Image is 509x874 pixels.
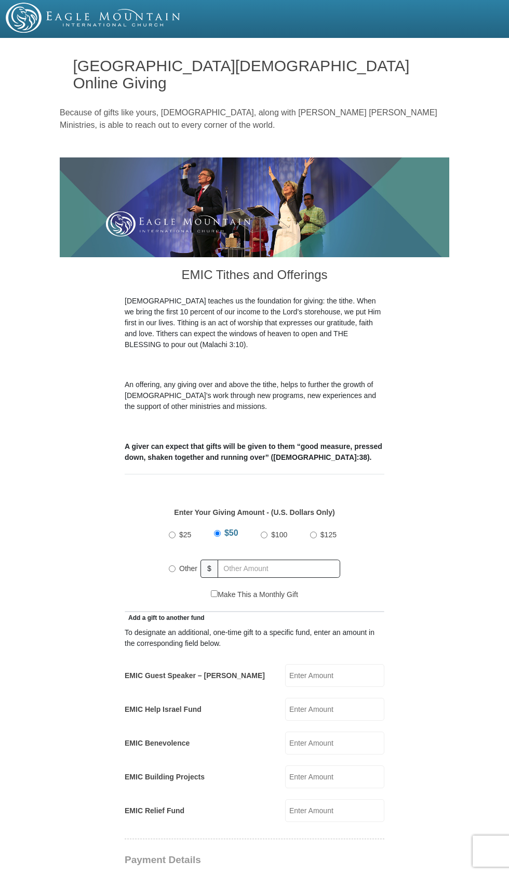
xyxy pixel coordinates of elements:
[6,3,181,33] img: EMIC
[179,531,191,539] span: $25
[224,528,238,537] span: $50
[125,614,205,621] span: Add a gift to another fund
[200,560,218,578] span: $
[125,738,190,749] label: EMIC Benevolence
[125,379,384,412] p: An offering, any giving over and above the tithe, helps to further the growth of [DEMOGRAPHIC_DAT...
[125,627,384,649] div: To designate an additional, one-time gift to a specific fund, enter an amount in the correspondin...
[285,664,384,687] input: Enter Amount
[125,296,384,350] p: [DEMOGRAPHIC_DATA] teaches us the foundation for giving: the tithe. When we bring the first 10 pe...
[125,854,390,866] h3: Payment Details
[125,257,384,296] h3: EMIC Tithes and Offerings
[285,698,384,721] input: Enter Amount
[271,531,287,539] span: $100
[211,590,218,597] input: Make This a Monthly Gift
[125,442,382,461] b: A giver can expect that gifts will be given to them “good measure, pressed down, shaken together ...
[125,704,202,715] label: EMIC Help Israel Fund
[125,772,205,783] label: EMIC Building Projects
[285,799,384,822] input: Enter Amount
[125,670,265,681] label: EMIC Guest Speaker – [PERSON_NAME]
[285,732,384,754] input: Enter Amount
[211,589,298,600] label: Make This a Monthly Gift
[73,57,436,91] h1: [GEOGRAPHIC_DATA][DEMOGRAPHIC_DATA] Online Giving
[320,531,337,539] span: $125
[60,107,449,131] p: Because of gifts like yours, [DEMOGRAPHIC_DATA], along with [PERSON_NAME] [PERSON_NAME] Ministrie...
[218,560,340,578] input: Other Amount
[179,564,197,573] span: Other
[125,805,184,816] label: EMIC Relief Fund
[174,508,334,517] strong: Enter Your Giving Amount - (U.S. Dollars Only)
[285,765,384,788] input: Enter Amount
